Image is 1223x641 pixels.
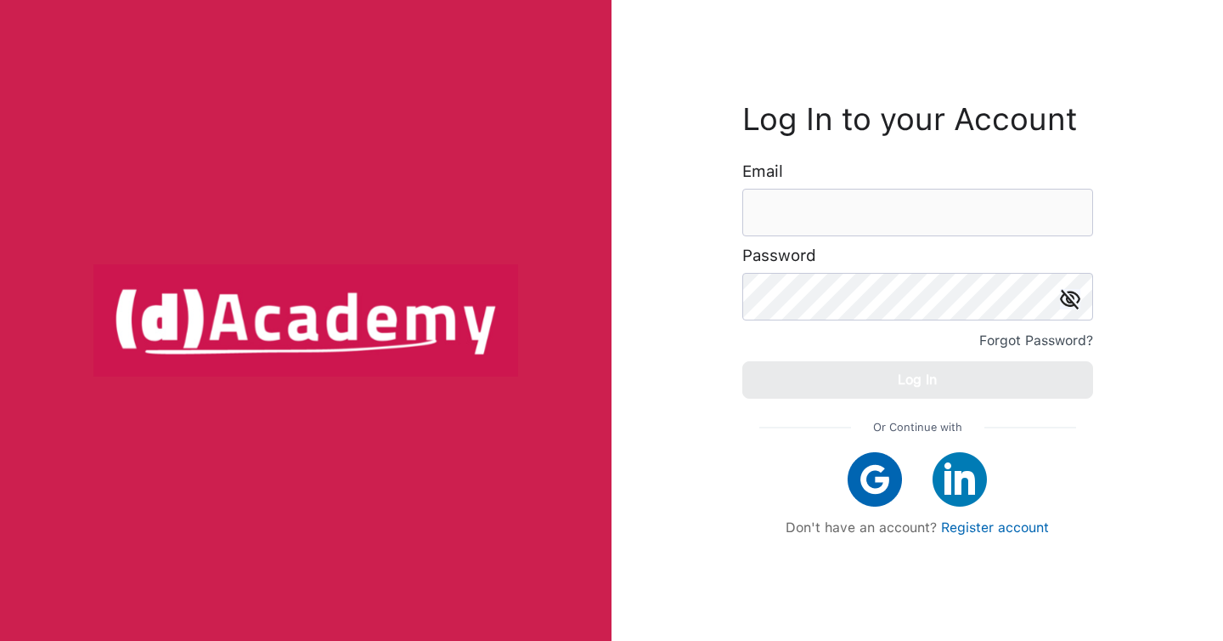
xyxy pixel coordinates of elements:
span: Or Continue with [873,416,962,440]
div: Log In [898,368,937,392]
a: Register account [941,519,1049,536]
h3: Log In to your Account [742,105,1093,133]
label: Email [742,163,783,180]
img: line [759,427,851,428]
img: line [984,427,1076,428]
div: Don't have an account? [759,519,1076,536]
img: google icon [848,452,902,507]
img: linkedIn icon [933,452,987,507]
label: Password [742,247,816,264]
button: Log In [742,361,1093,399]
div: Forgot Password? [979,329,1093,353]
img: icon [1060,289,1080,309]
img: logo [93,264,518,377]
